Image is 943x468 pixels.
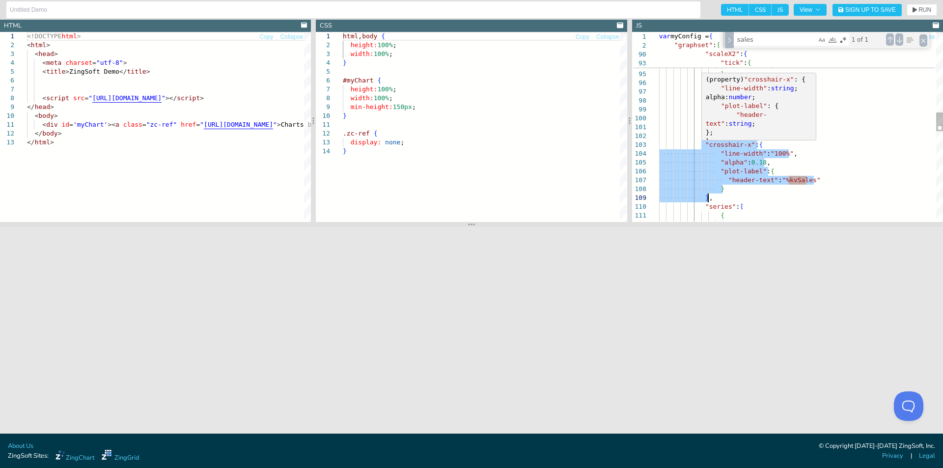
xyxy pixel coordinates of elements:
[721,102,767,110] span: "plot-label"
[27,138,35,146] span: </
[31,41,46,49] span: html
[204,121,273,128] span: [URL][DOMAIN_NAME]
[748,59,751,66] span: {
[61,121,69,128] span: id
[729,93,752,101] span: number
[911,451,912,461] span: |
[832,4,902,16] button: Sign Up to Save
[919,451,935,461] a: Legal
[828,35,837,45] div: Match Whole Word (Alt+W)
[42,94,46,102] span: <
[800,7,821,13] span: View
[146,121,177,128] span: "zc-ref"
[895,33,903,46] div: Next Match (Enter)
[632,132,646,140] div: 102
[767,167,771,175] span: :
[771,220,775,228] span: [
[744,50,748,57] span: {
[736,203,740,210] span: :
[632,158,646,167] div: 105
[35,130,43,137] span: </
[42,68,46,75] span: <
[84,94,88,102] span: =
[316,138,330,147] div: 13
[316,120,330,129] div: 11
[389,94,393,102] span: ;
[351,85,378,93] span: height:
[744,76,794,83] span: "crosshair-x"
[69,68,119,75] span: ZingSoft Demo
[632,105,646,114] div: 99
[794,76,805,83] span: : {
[46,94,69,102] span: script
[721,159,748,166] span: "alpha"
[904,34,915,45] div: Find in Selection (Alt+L)
[38,112,54,119] span: body
[632,114,646,123] div: 100
[281,121,369,128] span: Charts by [PERSON_NAME]
[709,194,713,201] span: ,
[717,41,721,49] span: [
[734,34,816,45] textarea: Find
[797,176,816,184] span: Sales
[596,32,620,42] button: Collapse
[65,68,69,75] span: >
[918,7,931,13] span: RUN
[8,451,49,461] span: ZingSoft Sites:
[61,32,77,40] span: html
[343,32,358,40] span: html
[316,32,330,41] div: 1
[351,41,378,49] span: height:
[632,96,646,105] div: 98
[351,94,374,102] span: width:
[69,121,73,128] span: =
[65,59,92,66] span: charset
[162,94,166,102] span: "
[316,111,330,120] div: 10
[751,159,767,166] span: 0.18
[351,103,393,110] span: min-height:
[50,138,54,146] span: >
[123,59,127,66] span: >
[632,32,646,41] span: 1
[771,167,775,175] span: {
[382,32,386,40] span: {
[316,85,330,94] div: 7
[200,121,204,128] span: "
[343,112,347,119] span: }
[401,138,405,146] span: ;
[724,70,728,78] span: ,
[54,112,58,119] span: >
[374,94,389,102] span: 100%
[632,193,646,202] div: 109
[817,35,827,45] div: Match Case (Alt+C)
[723,32,929,48] div: Find / Replace
[50,103,54,110] span: >
[58,130,62,137] span: >
[632,50,646,59] span: 90
[912,34,935,40] span: Collapse
[73,94,84,102] span: src
[705,50,740,57] span: "scaleX2"
[55,450,94,463] a: ZingChart
[35,50,39,57] span: <
[46,121,57,128] span: div
[316,103,330,111] div: 9
[767,84,771,92] span: :
[632,176,646,185] div: 107
[42,59,46,66] span: <
[767,102,778,110] span: : {
[343,77,374,84] span: #myChart
[794,4,827,16] button: View
[393,41,397,49] span: ;
[393,85,397,93] span: ;
[88,94,92,102] span: "
[752,120,756,127] span: ;
[845,7,896,13] span: Sign Up to Save
[709,32,713,40] span: {
[721,84,767,92] span: "line-width"
[725,32,734,48] div: Toggle Replace
[389,50,393,57] span: ;
[632,149,646,158] div: 104
[794,84,798,92] span: ;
